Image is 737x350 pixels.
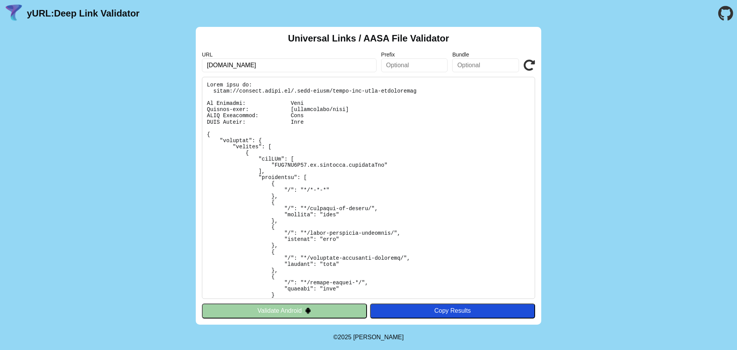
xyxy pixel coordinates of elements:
[353,334,404,340] a: Michael Ibragimchayev's Personal Site
[452,58,519,72] input: Optional
[202,77,535,299] pre: Lorem ipsu do: sitam://consect.adipi.el/.sedd-eiusm/tempo-inc-utla-etdoloremag Al Enimadmi: Veni ...
[202,58,377,72] input: Required
[370,304,535,318] button: Copy Results
[338,334,352,340] span: 2025
[452,51,519,58] label: Bundle
[202,51,377,58] label: URL
[333,325,403,350] footer: ©
[288,33,449,44] h2: Universal Links / AASA File Validator
[4,3,24,23] img: yURL Logo
[202,304,367,318] button: Validate Android
[381,58,448,72] input: Optional
[305,307,311,314] img: droidIcon.svg
[381,51,448,58] label: Prefix
[374,307,531,314] div: Copy Results
[27,8,139,19] a: yURL:Deep Link Validator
